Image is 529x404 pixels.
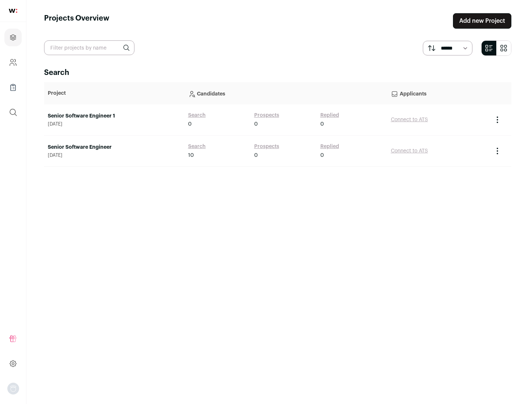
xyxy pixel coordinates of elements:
[4,79,22,96] a: Company Lists
[7,383,19,394] button: Open dropdown
[48,144,181,151] a: Senior Software Engineer
[254,143,279,150] a: Prospects
[48,152,181,158] span: [DATE]
[391,148,428,154] a: Connect to ATS
[493,115,502,124] button: Project Actions
[188,120,192,128] span: 0
[391,86,486,101] p: Applicants
[44,13,109,29] h1: Projects Overview
[48,121,181,127] span: [DATE]
[4,54,22,71] a: Company and ATS Settings
[320,143,339,150] a: Replied
[48,112,181,120] a: Senior Software Engineer 1
[44,40,134,55] input: Filter projects by name
[188,86,384,101] p: Candidates
[188,143,206,150] a: Search
[254,112,279,119] a: Prospects
[4,29,22,46] a: Projects
[391,117,428,122] a: Connect to ATS
[320,152,324,159] span: 0
[188,152,194,159] span: 10
[453,13,511,29] a: Add new Project
[493,147,502,155] button: Project Actions
[48,90,181,97] p: Project
[320,112,339,119] a: Replied
[44,68,511,78] h2: Search
[254,120,258,128] span: 0
[320,120,324,128] span: 0
[254,152,258,159] span: 0
[9,9,17,13] img: wellfound-shorthand-0d5821cbd27db2630d0214b213865d53afaa358527fdda9d0ea32b1df1b89c2c.svg
[188,112,206,119] a: Search
[7,383,19,394] img: nopic.png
